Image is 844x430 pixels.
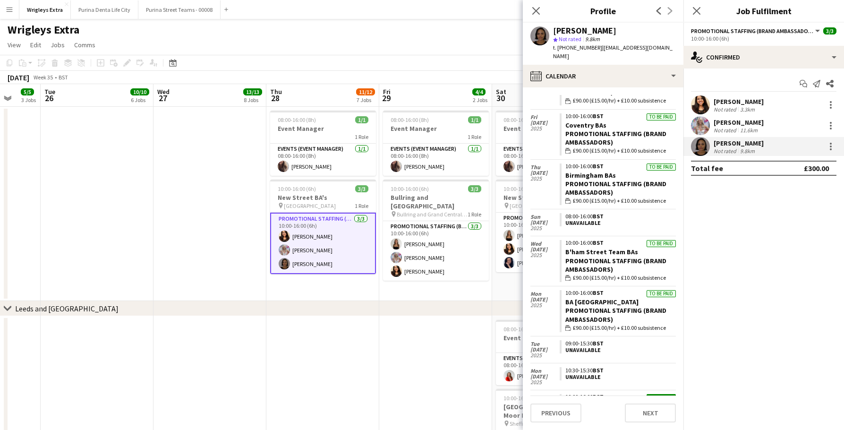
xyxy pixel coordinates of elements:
[714,127,738,134] div: Not rated
[573,274,666,282] span: £90.00 (£15.00/hr) + £10.00 subsistence
[530,341,560,347] span: Tue
[71,0,138,19] button: Purina Denta Life City
[530,176,560,181] span: 2025
[468,211,481,218] span: 1 Role
[593,213,604,220] span: BST
[496,111,602,176] app-job-card: 08:00-16:00 (8h)1/1Event Manager1 RoleEvents (Event Manager)1/108:00-16:00 (8h)[PERSON_NAME]
[383,221,489,281] app-card-role: Promotional Staffing (Brand Ambassadors)3/310:00-16:00 (6h)[PERSON_NAME][PERSON_NAME][PERSON_NAME]
[270,124,376,133] h3: Event Manager
[496,144,602,176] app-card-role: Events (Event Manager)1/108:00-16:00 (8h)[PERSON_NAME]
[473,96,487,103] div: 2 Jobs
[573,197,666,205] span: £90.00 (£15.00/hr) + £10.00 subsistence
[51,41,65,49] span: Jobs
[269,93,282,103] span: 28
[559,35,581,43] span: Not rated
[270,193,376,202] h3: New Street BA's
[565,298,639,306] a: BA [GEOGRAPHIC_DATA]
[383,111,489,176] app-job-card: 08:00-16:00 (8h)1/1Event Manager1 RoleEvents (Event Manager)1/108:00-16:00 (8h)[PERSON_NAME]
[270,213,376,274] app-card-role: Promotional Staffing (Brand Ambassadors)3/310:00-16:00 (6h)[PERSON_NAME][PERSON_NAME][PERSON_NAME]
[714,147,738,155] div: Not rated
[496,180,602,272] app-job-card: 10:00-16:00 (6h)3/3New Street BA's [GEOGRAPHIC_DATA]1 RolePromotional Staffing (Brand Ambassadors...
[593,289,604,296] span: BST
[496,193,602,202] h3: New Street BA's
[530,220,560,225] span: [DATE]
[530,291,560,297] span: Mon
[383,180,489,281] app-job-card: 10:00-16:00 (6h)3/3Bullring and [GEOGRAPHIC_DATA] Bullring and Grand Central BA's1 RolePromotiona...
[565,257,676,274] div: Promotional Staffing (Brand Ambassadors)
[553,26,616,35] div: [PERSON_NAME]
[560,213,676,226] app-crew-unavailable-period: 08:00-16:00
[391,185,429,192] span: 10:00-16:00 (6h)
[823,27,836,34] span: 3/3
[530,404,581,422] button: Previous
[593,367,604,374] span: BST
[683,5,844,17] h3: Job Fulfilment
[270,180,376,274] app-job-card: 10:00-16:00 (6h)3/3New Street BA's [GEOGRAPHIC_DATA]1 RolePromotional Staffing (Brand Ambassadors...
[691,27,821,34] button: Promotional Staffing (Brand Ambassadors)
[530,247,560,252] span: [DATE]
[714,97,764,106] div: [PERSON_NAME]
[74,41,95,49] span: Comms
[593,340,604,347] span: BST
[26,39,45,51] a: Edit
[510,202,562,209] span: [GEOGRAPHIC_DATA]
[397,211,468,218] span: Bullring and Grand Central BA's
[130,88,149,95] span: 10/10
[21,96,36,103] div: 3 Jobs
[565,290,676,296] div: 10:00-16:00
[565,129,676,146] div: Promotional Staffing (Brand Ambassadors)
[738,147,757,155] div: 9.8km
[496,334,602,342] h3: Event Manager
[131,96,149,103] div: 6 Jobs
[565,394,676,400] div: 10:00-16:00
[270,87,282,96] span: Thu
[553,44,673,60] span: | [EMAIL_ADDRESS][DOMAIN_NAME]
[355,133,368,140] span: 1 Role
[565,113,676,119] div: 10:00-16:00
[647,113,676,120] div: To be paid
[683,46,844,69] div: Confirmed
[565,374,672,380] div: Unavailable
[355,116,368,123] span: 1/1
[714,106,738,113] div: Not rated
[523,5,683,17] h3: Profile
[244,96,262,103] div: 8 Jobs
[30,41,41,49] span: Edit
[270,144,376,176] app-card-role: Events (Event Manager)1/108:00-16:00 (8h)[PERSON_NAME]
[382,93,391,103] span: 29
[593,112,604,120] span: BST
[573,324,666,332] span: £90.00 (£15.00/hr) + £10.00 subsistence
[468,116,481,123] span: 1/1
[8,23,79,37] h1: Wrigleys Extra
[565,248,638,256] a: B'ham Street Team BAs
[503,185,542,192] span: 10:00-16:00 (6h)
[59,74,68,81] div: BST
[560,340,676,353] app-crew-unavailable-period: 09:00-15:30
[496,320,602,385] app-job-card: 08:00-16:00 (8h)1/1Event Manager1 RoleEvents (DJ)1/108:00-16:00 (8h)[PERSON_NAME]
[647,290,676,297] div: To be paid
[530,297,560,302] span: [DATE]
[530,214,560,220] span: Sun
[691,163,723,173] div: Total fee
[19,0,71,19] button: Wrigleys Extra
[468,185,481,192] span: 3/3
[565,240,676,246] div: 10:00-16:00
[8,41,21,49] span: View
[496,213,602,272] app-card-role: Promotional Staffing (Brand Ambassadors)3/310:00-16:00 (6h)[PERSON_NAME][PERSON_NAME][PERSON_NAME]
[278,116,316,123] span: 08:00-16:00 (8h)
[270,111,376,176] app-job-card: 08:00-16:00 (8h)1/1Event Manager1 RoleEvents (Event Manager)1/108:00-16:00 (8h)[PERSON_NAME]
[472,88,486,95] span: 4/4
[355,185,368,192] span: 3/3
[355,202,368,209] span: 1 Role
[530,353,560,358] span: 2025
[503,326,542,333] span: 08:00-16:00 (8h)
[284,202,336,209] span: [GEOGRAPHIC_DATA]
[738,127,759,134] div: 11.6km
[530,379,560,385] span: 2025
[714,139,764,147] div: [PERSON_NAME]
